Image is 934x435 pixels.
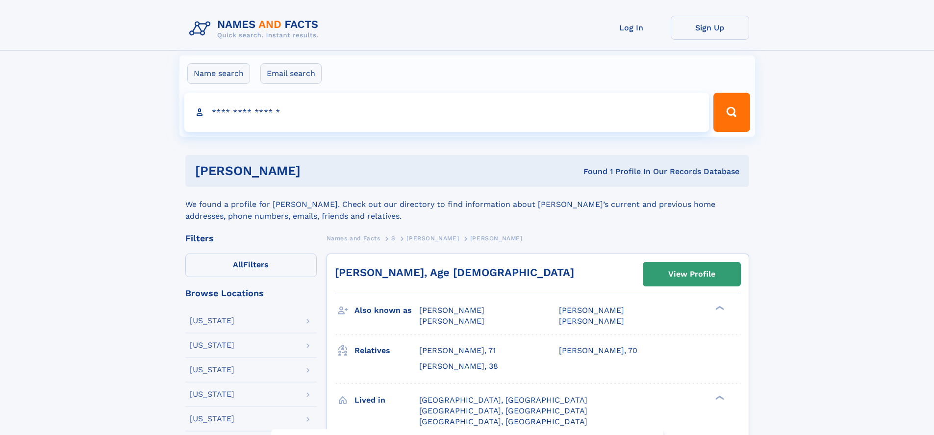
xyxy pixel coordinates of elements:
[185,234,317,243] div: Filters
[190,366,234,374] div: [US_STATE]
[406,235,459,242] span: [PERSON_NAME]
[187,63,250,84] label: Name search
[391,235,396,242] span: S
[559,316,624,326] span: [PERSON_NAME]
[419,395,587,405] span: [GEOGRAPHIC_DATA], [GEOGRAPHIC_DATA]
[185,187,749,222] div: We found a profile for [PERSON_NAME]. Check out our directory to find information about [PERSON_N...
[643,262,740,286] a: View Profile
[354,392,419,409] h3: Lived in
[559,345,637,356] a: [PERSON_NAME], 70
[470,235,523,242] span: [PERSON_NAME]
[442,166,739,177] div: Found 1 Profile In Our Records Database
[419,361,498,372] a: [PERSON_NAME], 38
[592,16,671,40] a: Log In
[419,316,484,326] span: [PERSON_NAME]
[190,317,234,325] div: [US_STATE]
[327,232,380,244] a: Names and Facts
[668,263,715,285] div: View Profile
[671,16,749,40] a: Sign Up
[354,302,419,319] h3: Also known as
[559,306,624,315] span: [PERSON_NAME]
[190,415,234,423] div: [US_STATE]
[190,390,234,398] div: [US_STATE]
[260,63,322,84] label: Email search
[335,266,574,279] a: [PERSON_NAME], Age [DEMOGRAPHIC_DATA]
[713,93,750,132] button: Search Button
[419,417,587,426] span: [GEOGRAPHIC_DATA], [GEOGRAPHIC_DATA]
[233,260,243,269] span: All
[713,394,725,401] div: ❯
[419,345,496,356] a: [PERSON_NAME], 71
[406,232,459,244] a: [PERSON_NAME]
[184,93,709,132] input: search input
[185,254,317,277] label: Filters
[185,16,327,42] img: Logo Names and Facts
[713,305,725,311] div: ❯
[391,232,396,244] a: S
[354,342,419,359] h3: Relatives
[185,289,317,298] div: Browse Locations
[419,306,484,315] span: [PERSON_NAME]
[190,341,234,349] div: [US_STATE]
[419,406,587,415] span: [GEOGRAPHIC_DATA], [GEOGRAPHIC_DATA]
[195,165,442,177] h1: [PERSON_NAME]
